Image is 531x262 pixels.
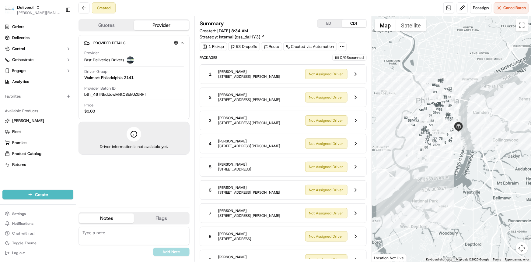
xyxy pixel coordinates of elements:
button: Control [2,44,73,54]
button: Show street map [375,19,396,31]
span: [DATE] 8:34 AM [217,28,248,34]
span: Map data ©2025 Google [456,258,489,261]
span: Product Catalog [12,151,41,156]
div: 67 [417,131,425,139]
a: 💻API Documentation [49,134,100,145]
span: Orders [12,24,24,30]
div: 19 [435,109,442,117]
span: [STREET_ADDRESS] [218,167,252,172]
span: Price [84,102,93,108]
span: [PERSON_NAME] [19,111,49,116]
div: 76 [431,137,439,145]
a: Product Catalog [5,151,71,156]
span: 2 minutes ago [54,95,80,99]
div: 55 [407,116,414,124]
span: Provider [84,50,99,56]
button: Toggle fullscreen view [516,19,528,31]
span: Created: [200,28,248,34]
div: 11 [448,114,456,122]
div: 89 [437,76,445,84]
span: [PERSON_NAME] [218,92,281,97]
span: 2 [209,94,211,100]
div: 1 Pickup [200,42,227,51]
button: Orchestrate [2,55,73,65]
div: 34 [443,97,451,105]
div: 32 [441,92,449,100]
span: [PERSON_NAME] [218,255,281,260]
span: • [51,95,53,99]
button: Chat with us! [2,229,73,238]
div: 82 [402,114,410,122]
div: 9 [444,131,452,138]
div: 57 [427,111,435,119]
div: 88 [435,77,443,84]
span: 1 [209,71,211,77]
span: 3 [209,117,211,124]
span: Deliverol [17,4,33,10]
span: 8 minutes ago [54,111,80,116]
span: Pylon [61,151,74,156]
div: 63 [421,125,428,133]
h3: Summary [200,21,224,26]
button: Toggle Theme [2,239,73,247]
div: 59 [427,121,435,129]
span: Promise [12,140,26,145]
div: 56 [406,117,414,124]
div: 78 [437,135,445,142]
div: 48 [421,105,429,113]
button: Quotes [79,20,134,30]
div: 53 [414,117,421,125]
div: Past conversations [6,79,41,84]
span: Notifications [12,221,33,226]
div: 93 [442,85,450,93]
div: 50 [417,106,425,114]
span: [STREET_ADDRESS] [218,236,252,241]
button: Settings [2,210,73,218]
button: Start new chat [103,60,111,67]
a: Analytics [2,77,73,87]
img: Jeff Sasse [6,89,16,99]
span: [PERSON_NAME] [218,139,281,144]
div: 87 [438,77,446,85]
button: Show satellite imagery [396,19,426,31]
span: Cancel Batch [503,5,526,11]
span: Toggle Theme [12,241,37,246]
a: Created via Automation [283,42,337,51]
div: 1 [453,116,461,124]
span: Fleet [12,129,21,135]
span: Deliveries [12,35,30,41]
div: 54 [409,121,417,129]
span: 6 [209,187,211,193]
span: Log out [12,250,25,255]
div: 64 [419,126,427,134]
div: 31 [439,98,447,106]
a: Powered byPylon [43,151,74,156]
button: [PERSON_NAME] [2,116,73,126]
span: Orchestrate [12,57,33,63]
div: 80 [422,143,430,151]
div: We're available if you need us! [27,64,84,69]
div: 79 [434,141,442,149]
span: Create [35,192,48,198]
a: Promise [5,140,71,145]
button: Notifications [2,219,73,228]
div: 91 [446,84,454,92]
div: 3 [447,127,455,135]
span: [STREET_ADDRESS][PERSON_NAME] [218,144,281,149]
div: 8 [442,138,449,146]
button: Provider [134,20,189,30]
a: Open this area in Google Maps (opens a new window) [373,254,393,262]
a: 📗Knowledge Base [4,134,49,145]
a: Returns [5,162,71,167]
img: 1736555255976-a54dd68f-1ca7-489b-9aae-adbdc363a1c4 [6,58,17,69]
div: 71 [423,138,431,146]
div: 39 [431,109,439,117]
div: Available Products [2,106,73,116]
div: 92 [446,86,454,94]
span: Control [12,46,25,52]
div: 35 [442,94,449,102]
span: [PERSON_NAME] [12,118,44,124]
span: $0.00 [84,109,95,114]
span: Internal (dss_daHiY3) [219,34,260,40]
